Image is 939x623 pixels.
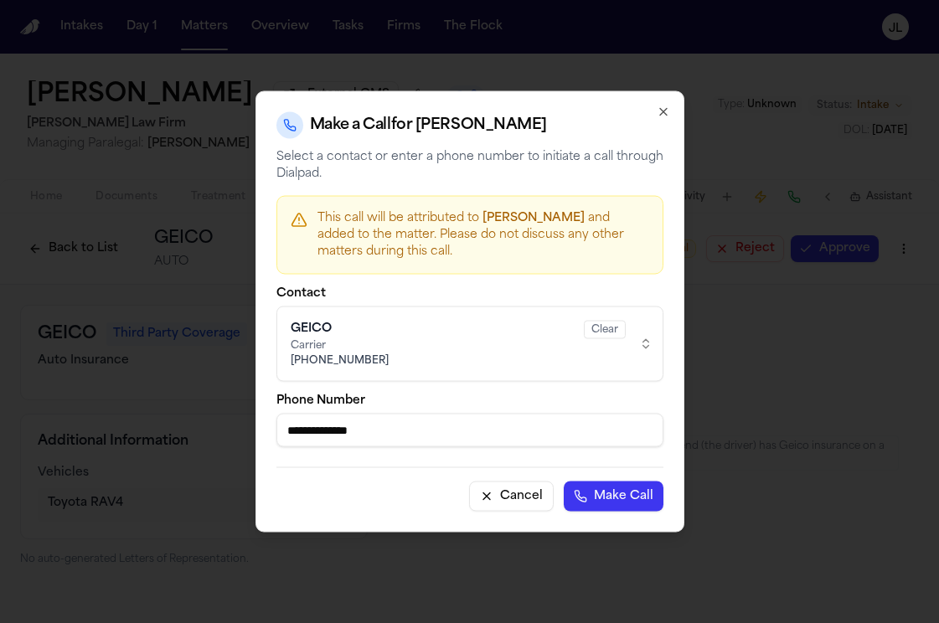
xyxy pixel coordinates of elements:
[317,210,649,260] p: This call will be attributed to and added to the matter. Please do not discuss any other matters ...
[276,149,663,183] p: Select a contact or enter a phone number to initiate a call through Dialpad.
[291,354,574,368] span: [PHONE_NUMBER]
[584,321,626,339] div: Clear
[291,321,574,337] div: GEICO
[469,481,554,512] button: Cancel
[291,339,574,353] span: Carrier
[482,212,585,224] span: [PERSON_NAME]
[310,114,547,137] h2: Make a Call for [PERSON_NAME]
[564,481,663,512] button: Make Call
[276,288,663,300] label: Contact
[276,395,663,407] label: Phone Number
